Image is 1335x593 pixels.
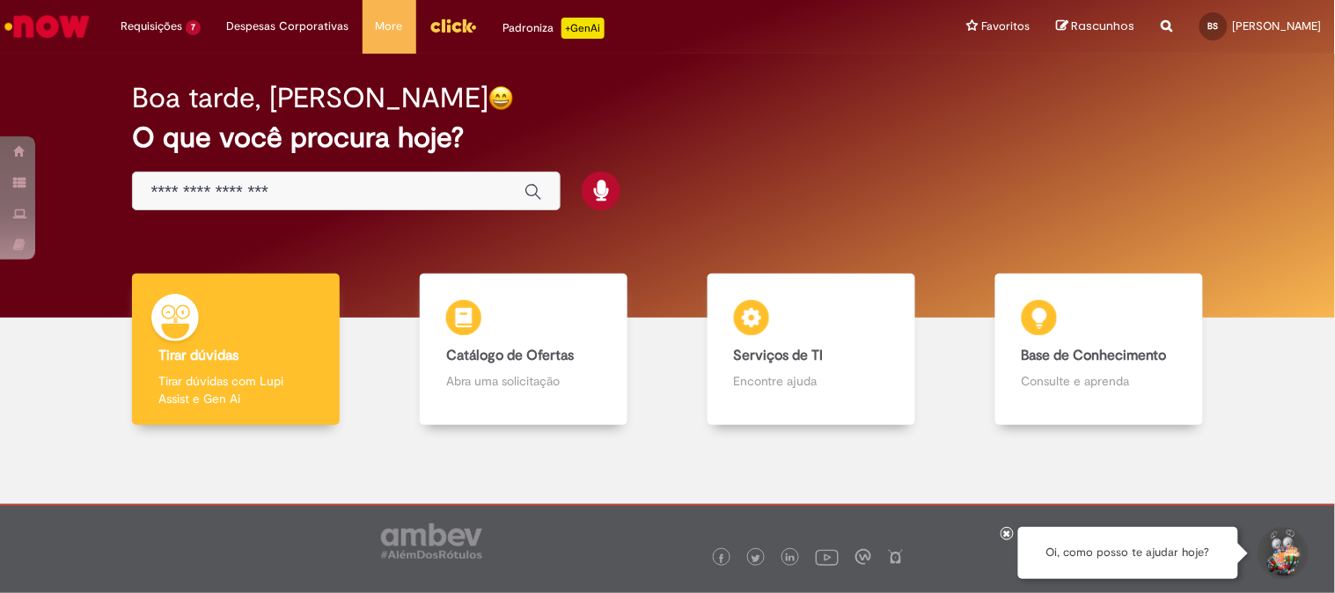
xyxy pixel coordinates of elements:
[1022,372,1177,390] p: Consulte e aprenda
[668,274,956,426] a: Serviços de TI Encontre ajuda
[955,274,1243,426] a: Base de Conhecimento Consulte e aprenda
[376,18,403,35] span: More
[786,553,795,564] img: logo_footer_linkedin.png
[158,372,313,407] p: Tirar dúvidas com Lupi Assist e Gen Ai
[1233,18,1322,33] span: [PERSON_NAME]
[1022,347,1167,364] b: Base de Conhecimento
[446,372,601,390] p: Abra uma solicitação
[158,347,238,364] b: Tirar dúvidas
[1072,18,1135,34] span: Rascunhos
[227,18,349,35] span: Despesas Corporativas
[429,12,477,39] img: click_logo_yellow_360x200.png
[1018,527,1238,579] div: Oi, como posso te ajudar hoje?
[982,18,1031,35] span: Favoritos
[717,554,726,563] img: logo_footer_facebook.png
[1208,20,1219,32] span: BS
[488,85,514,111] img: happy-face.png
[1256,527,1309,580] button: Iniciar Conversa de Suporte
[888,549,904,565] img: logo_footer_naosei.png
[92,274,380,426] a: Tirar dúvidas Tirar dúvidas com Lupi Assist e Gen Ai
[132,122,1202,153] h2: O que você procura hoje?
[186,20,201,35] span: 7
[121,18,182,35] span: Requisições
[503,18,605,39] div: Padroniza
[752,554,760,563] img: logo_footer_twitter.png
[446,347,574,364] b: Catálogo de Ofertas
[734,372,889,390] p: Encontre ajuda
[381,523,482,559] img: logo_footer_ambev_rotulo_gray.png
[855,549,871,565] img: logo_footer_workplace.png
[380,274,668,426] a: Catálogo de Ofertas Abra uma solicitação
[561,18,605,39] p: +GenAi
[2,9,92,44] img: ServiceNow
[132,83,488,113] h2: Boa tarde, [PERSON_NAME]
[1057,18,1135,35] a: Rascunhos
[816,545,839,568] img: logo_footer_youtube.png
[734,347,824,364] b: Serviços de TI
